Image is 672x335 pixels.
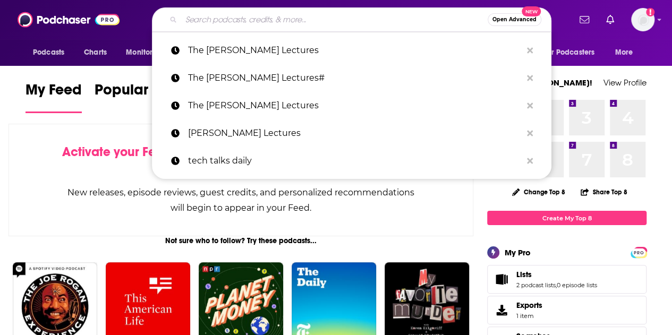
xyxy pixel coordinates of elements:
[25,42,78,63] button: open menu
[95,81,185,113] a: Popular Feed
[152,92,551,119] a: The [PERSON_NAME] Lectures
[8,236,473,245] div: Not sure who to follow? Try these podcasts...
[516,300,542,310] span: Exports
[632,248,645,256] a: PRO
[575,11,593,29] a: Show notifications dropdown
[62,185,420,216] div: New releases, episode reviews, guest credits, and personalized recommendations will begin to appe...
[537,42,610,63] button: open menu
[516,270,597,279] a: Lists
[516,281,556,289] a: 2 podcast lists
[631,8,654,31] button: Show profile menu
[84,45,107,60] span: Charts
[631,8,654,31] span: Logged in as BrunswickDigital
[505,247,531,257] div: My Pro
[506,185,572,199] button: Change Top 8
[487,211,647,225] a: Create My Top 8
[631,8,654,31] img: User Profile
[487,265,647,294] span: Lists
[543,45,594,60] span: For Podcasters
[580,182,628,202] button: Share Top 8
[152,147,551,175] a: tech talks daily
[491,303,512,317] span: Exports
[646,8,654,16] svg: Add a profile image
[95,81,185,105] span: Popular Feed
[603,78,647,88] a: View Profile
[615,45,633,60] span: More
[62,144,420,175] div: by following Podcasts, Creators, Lists, and other Users!
[608,42,647,63] button: open menu
[25,81,82,113] a: My Feed
[118,42,177,63] button: open menu
[126,45,164,60] span: Monitoring
[188,119,522,147] p: Reith Lectures
[25,81,82,105] span: My Feed
[488,13,541,26] button: Open AdvancedNew
[152,37,551,64] a: The [PERSON_NAME] Lectures
[492,17,537,22] span: Open Advanced
[188,92,522,119] p: The Reith Lectures
[557,281,597,289] a: 0 episode lists
[181,11,488,28] input: Search podcasts, credits, & more...
[188,147,522,175] p: tech talks daily
[188,64,522,92] p: The Reith Lectures#
[152,7,551,32] div: Search podcasts, credits, & more...
[188,37,522,64] p: The Reith Lectures
[152,119,551,147] a: [PERSON_NAME] Lectures
[18,10,120,30] img: Podchaser - Follow, Share and Rate Podcasts
[33,45,64,60] span: Podcasts
[491,272,512,287] a: Lists
[516,312,542,320] span: 1 item
[602,11,618,29] a: Show notifications dropdown
[487,296,647,324] a: Exports
[152,64,551,92] a: The [PERSON_NAME] Lectures#
[516,270,532,279] span: Lists
[632,248,645,256] span: PRO
[556,281,557,289] span: ,
[522,6,541,16] span: New
[77,42,113,63] a: Charts
[62,144,171,160] span: Activate your Feed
